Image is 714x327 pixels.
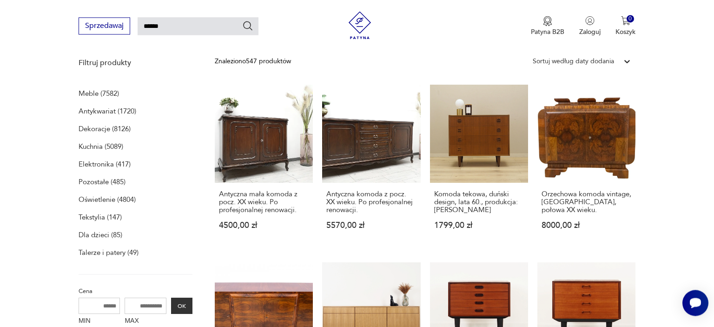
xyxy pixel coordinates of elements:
[682,290,708,316] iframe: Smartsupp widget button
[79,140,123,153] a: Kuchnia (5089)
[79,175,126,188] a: Pozostałe (485)
[79,17,130,34] button: Sprzedawaj
[621,16,630,25] img: Ikona koszyka
[79,23,130,30] a: Sprzedawaj
[542,190,631,214] h3: Orzechowa komoda vintage, [GEOGRAPHIC_DATA], połowa XX wieku.
[215,85,313,247] a: Antyczna mała komoda z pocz. XX wieku. Po profesjonalnej renowacji.Antyczna mała komoda z pocz. X...
[79,211,122,224] a: Tekstylia (147)
[79,87,119,100] a: Meble (7582)
[215,56,291,67] div: Znaleziono 547 produktów
[346,11,374,39] img: Patyna - sklep z meblami i dekoracjami vintage
[79,58,192,68] p: Filtruj produkty
[627,15,635,23] div: 0
[531,16,564,36] button: Patyna B2B
[430,85,528,247] a: Komoda tekowa, duński design, lata 60., produkcja: DaniaKomoda tekowa, duński design, lata 60., p...
[531,27,564,36] p: Patyna B2B
[615,27,635,36] p: Koszyk
[79,158,131,171] a: Elektronika (417)
[326,190,416,214] h3: Antyczna komoda z pocz. XX wieku. Po profesjonalnej renowacji.
[79,286,192,296] p: Cena
[219,190,309,214] h3: Antyczna mała komoda z pocz. XX wieku. Po profesjonalnej renowacji.
[171,298,192,314] button: OK
[542,221,631,229] p: 8000,00 zł
[533,56,614,67] div: Sortuj według daty dodania
[543,16,552,26] img: Ikona medalu
[434,190,524,214] h3: Komoda tekowa, duński design, lata 60., produkcja: [PERSON_NAME]
[615,16,635,36] button: 0Koszyk
[434,221,524,229] p: 1799,00 zł
[219,221,309,229] p: 4500,00 zł
[79,122,131,135] a: Dekoracje (8126)
[579,16,601,36] button: Zaloguj
[326,221,416,229] p: 5570,00 zł
[79,228,122,241] a: Dla dzieci (85)
[79,193,136,206] a: Oświetlenie (4804)
[79,105,136,118] a: Antykwariat (1720)
[585,16,595,25] img: Ikonka użytkownika
[79,246,139,259] a: Talerze i patery (49)
[242,20,253,31] button: Szukaj
[537,85,635,247] a: Orzechowa komoda vintage, Polska, połowa XX wieku.Orzechowa komoda vintage, [GEOGRAPHIC_DATA], po...
[322,85,420,247] a: Antyczna komoda z pocz. XX wieku. Po profesjonalnej renowacji.Antyczna komoda z pocz. XX wieku. P...
[579,27,601,36] p: Zaloguj
[531,16,564,36] a: Ikona medaluPatyna B2B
